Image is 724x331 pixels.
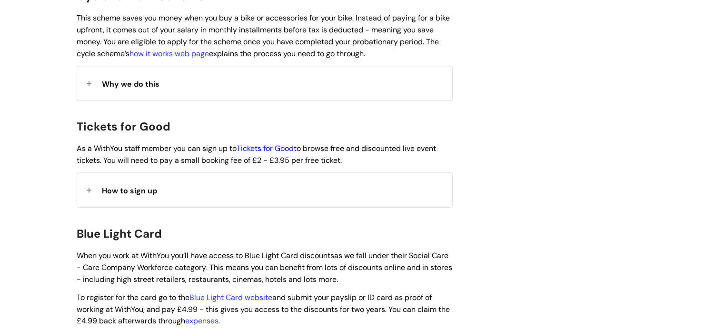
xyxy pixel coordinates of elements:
span: This scheme saves you money when you buy a bike or accessories for your bike. Instead of paying f... [77,13,450,58]
span: As a WithYou staff member you can sign up to to browse free and discounted live event tickets. Yo... [77,143,436,165]
span: To register for the card go to the and submit your payslip or ID card as proof of working at With... [77,292,450,326]
span: How to sign up [102,186,157,196]
span: Blue Light Card [77,226,162,241]
span: When you work at WithYou you’ll have access to Blue Light Card discounts . This means you can ben... [77,251,452,284]
a: how it works web page [129,49,209,59]
span: Why we do this [102,79,159,89]
span: Tickets for Good [77,119,170,134]
a: Blue Light Card website [189,292,272,302]
span: as we fall under their Social Care - Care Company Workforce category [77,251,448,272]
a: Tickets for Good [237,143,294,153]
a: expenses [185,316,218,326]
